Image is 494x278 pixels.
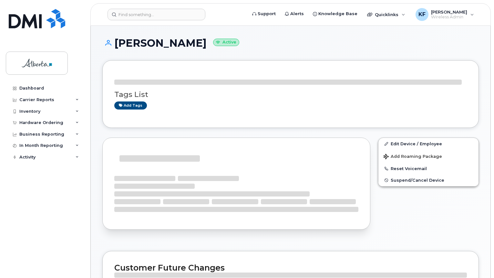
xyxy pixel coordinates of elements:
span: Add Roaming Package [384,154,442,160]
small: Active [213,39,239,46]
h1: [PERSON_NAME] [102,37,479,49]
h2: Customer Future Changes [114,263,467,273]
h3: Tags List [114,91,467,99]
button: Reset Voicemail [378,163,479,174]
a: Add tags [114,101,147,110]
button: Suspend/Cancel Device [378,174,479,186]
span: Suspend/Cancel Device [391,178,444,183]
button: Add Roaming Package [378,149,479,163]
a: Edit Device / Employee [378,138,479,149]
